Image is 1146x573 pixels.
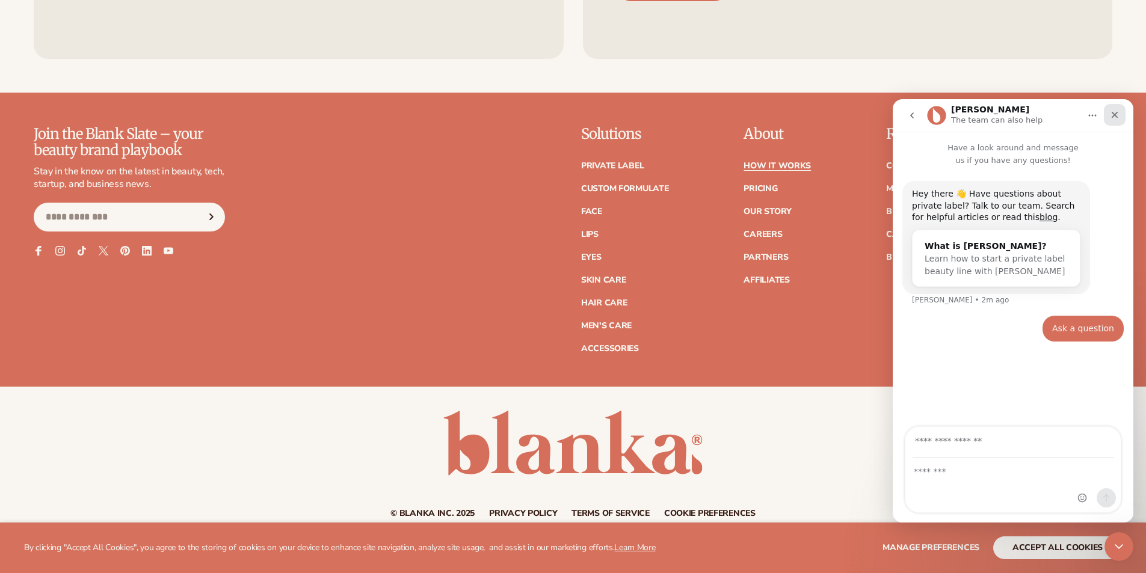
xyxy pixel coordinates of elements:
iframe: Intercom live chat [893,99,1133,522]
iframe: Intercom live chat [1104,532,1133,561]
a: How It Works [744,162,811,170]
a: Custom formulate [581,185,669,193]
p: Stay in the know on the latest in beauty, tech, startup, and business news. [34,165,225,191]
a: Cookie preferences [664,509,756,518]
small: © Blanka Inc. 2025 [390,507,475,519]
a: Privacy policy [489,509,557,518]
a: Terms of service [571,509,650,518]
button: accept all cookies [993,536,1122,559]
span: Manage preferences [883,542,979,553]
a: Connect your store [886,162,981,170]
a: Learn More [614,542,655,553]
a: Beyond the brand [886,253,973,262]
a: Hair Care [581,299,627,307]
a: Private label [581,162,644,170]
p: About [744,126,811,142]
a: Careers [744,230,782,239]
a: Partners [744,253,788,262]
a: Marketing services [886,185,978,193]
a: Our Story [744,207,791,216]
a: Face [581,207,602,216]
a: Men's Care [581,322,632,330]
p: Solutions [581,126,669,142]
a: Eyes [581,253,602,262]
a: Accessories [581,345,639,353]
p: Resources [886,126,981,142]
a: Pricing [744,185,777,193]
a: Lips [581,230,599,239]
button: Subscribe [198,203,224,231]
a: Skin Care [581,276,626,284]
a: Affiliates [744,276,789,284]
p: Join the Blank Slate – your beauty brand playbook [34,126,225,158]
a: Case Studies [886,230,946,239]
p: By clicking "Accept All Cookies", you agree to the storing of cookies on your device to enhance s... [24,543,656,553]
a: Blanka Academy [886,207,966,216]
button: Manage preferences [883,536,979,559]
